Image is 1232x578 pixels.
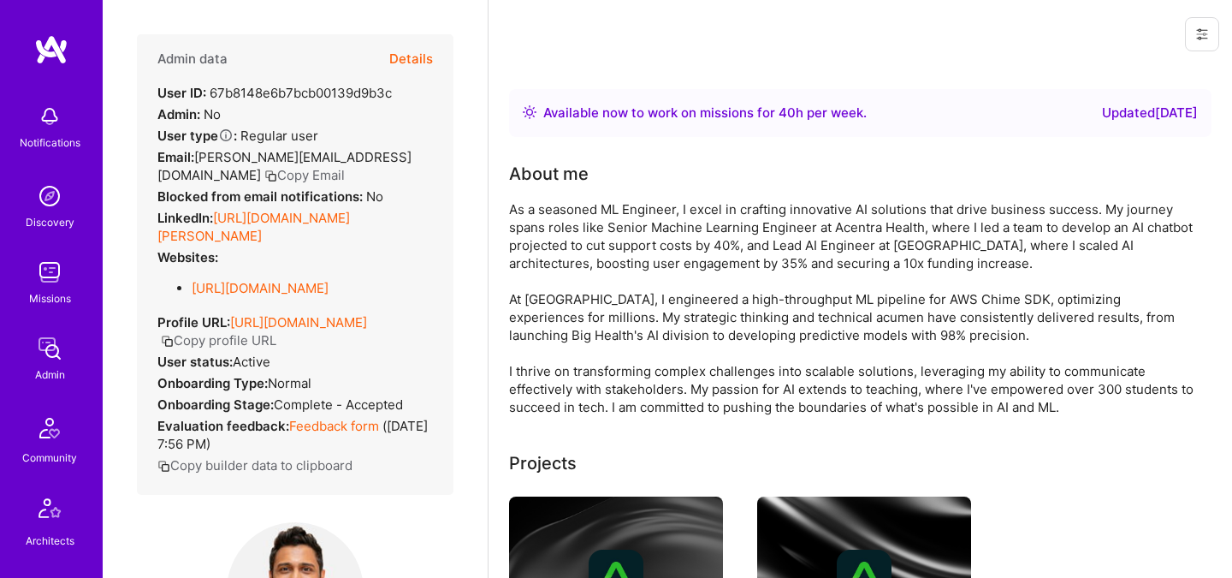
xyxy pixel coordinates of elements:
img: Architects [29,491,70,532]
img: bell [33,99,67,134]
div: As a seasoned ML Engineer, I excel in crafting innovative AI solutions that drive business succes... [509,200,1193,416]
a: [URL][DOMAIN_NAME][PERSON_NAME] [157,210,350,244]
img: Availability [523,105,536,119]
div: ( [DATE] 7:56 PM ) [157,417,433,453]
img: admin teamwork [33,331,67,366]
span: [PERSON_NAME][EMAIL_ADDRESS][DOMAIN_NAME] [157,149,412,183]
strong: User status: [157,354,233,370]
div: About me [509,161,589,187]
strong: Admin: [157,106,200,122]
span: normal [268,375,311,391]
div: Notifications [20,134,80,152]
img: teamwork [33,255,67,289]
button: Copy builder data to clipboard [157,456,352,474]
i: icon Copy [161,335,174,348]
div: Community [22,449,77,467]
div: Updated [DATE] [1102,103,1198,123]
strong: Onboarding Type: [157,375,268,391]
button: Details [389,34,433,84]
a: Feedback form [289,418,379,434]
div: No [157,188,383,206]
strong: Blocked from email notifications: [157,188,366,205]
img: logo [34,34,68,65]
strong: LinkedIn: [157,210,213,226]
i: Help [218,128,234,143]
span: Active [233,354,270,370]
a: [URL][DOMAIN_NAME] [192,280,329,296]
div: Architects [26,532,74,550]
button: Copy profile URL [161,331,276,349]
strong: User type : [157,128,237,144]
div: Regular user [157,127,318,145]
strong: Evaluation feedback: [157,418,289,434]
a: [URL][DOMAIN_NAME] [230,314,367,331]
div: 67b8148e6b7bcb00139d9b3c [157,84,392,102]
h4: Admin data [157,51,228,67]
strong: Onboarding Stage: [157,396,274,413]
div: Discovery [26,213,74,231]
img: Community [29,408,70,449]
div: Projects [509,450,577,476]
span: Complete - Accepted [274,396,403,413]
i: icon Copy [264,170,277,182]
i: icon Copy [157,460,170,473]
div: No [157,105,221,123]
strong: Profile URL: [157,314,230,331]
div: Missions [29,289,71,307]
span: 40 [779,104,796,121]
img: discovery [33,179,67,213]
strong: Websites: [157,249,218,265]
strong: Email: [157,149,194,165]
div: Admin [35,366,65,384]
strong: User ID: [157,85,206,101]
button: Copy Email [264,166,345,184]
div: Available now to work on missions for h per week . [543,103,867,123]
